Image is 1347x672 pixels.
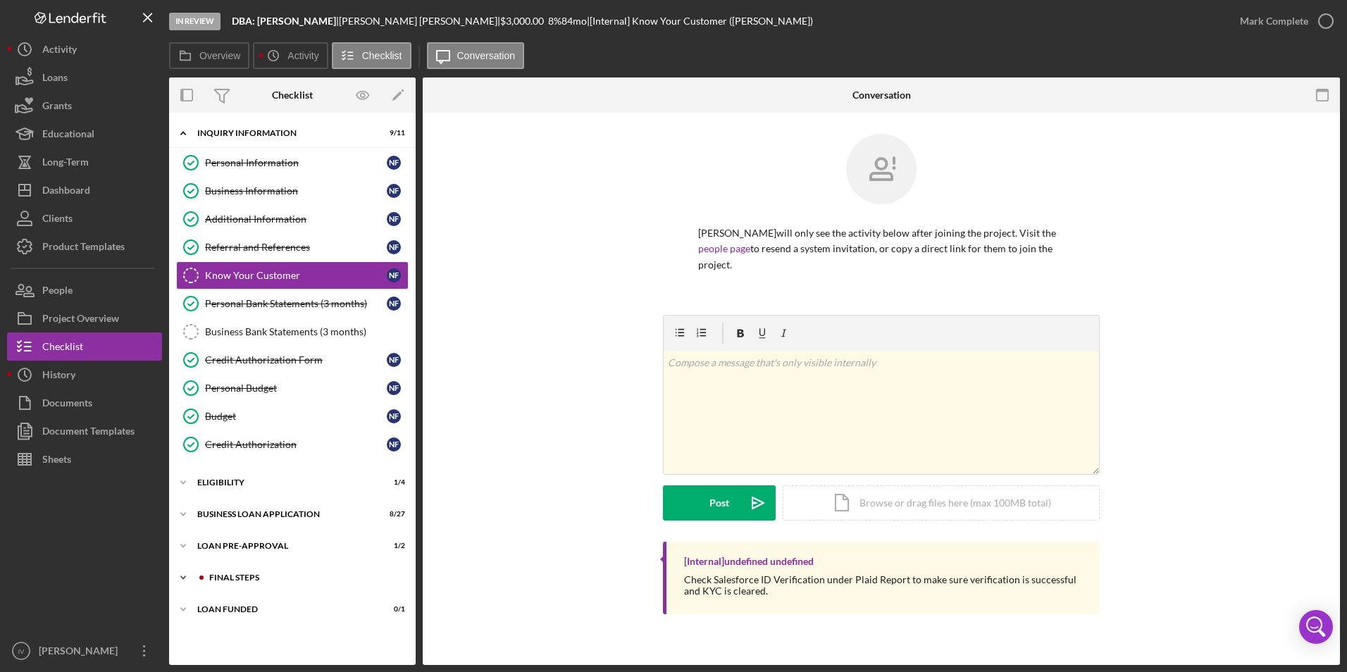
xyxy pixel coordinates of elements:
[205,382,387,394] div: Personal Budget
[387,212,401,226] div: N F
[7,637,162,665] button: IV[PERSON_NAME]
[362,50,402,61] label: Checklist
[205,411,387,422] div: Budget
[199,50,240,61] label: Overview
[205,213,387,225] div: Additional Information
[176,177,409,205] a: Business InformationNF
[42,332,83,364] div: Checklist
[205,354,387,366] div: Credit Authorization Form
[7,417,162,445] button: Document Templates
[42,445,71,477] div: Sheets
[852,89,911,101] div: Conversation
[205,439,387,450] div: Credit Authorization
[7,120,162,148] button: Educational
[232,15,339,27] div: |
[7,332,162,361] button: Checklist
[176,205,409,233] a: Additional InformationNF
[380,478,405,487] div: 1 / 4
[1299,610,1333,644] div: Open Intercom Messenger
[176,233,409,261] a: Referral and ReferencesNF
[42,120,94,151] div: Educational
[380,129,405,137] div: 9 / 11
[176,402,409,430] a: BudgetNF
[42,204,73,236] div: Clients
[500,15,548,27] div: $3,000.00
[684,556,814,567] div: [Internal] undefined undefined
[35,637,127,668] div: [PERSON_NAME]
[205,157,387,168] div: Personal Information
[587,15,813,27] div: | [Internal] Know Your Customer ([PERSON_NAME])
[176,149,409,177] a: Personal InformationNF
[7,63,162,92] button: Loans
[387,437,401,452] div: N F
[698,225,1064,273] p: [PERSON_NAME] will only see the activity below after joining the project. Visit the to resend a s...
[197,605,370,614] div: LOAN FUNDED
[176,261,409,290] a: Know Your CustomerNF
[427,42,525,69] button: Conversation
[205,298,387,309] div: Personal Bank Statements (3 months)
[205,185,387,197] div: Business Information
[42,276,73,308] div: People
[42,361,75,392] div: History
[42,389,92,421] div: Documents
[7,92,162,120] button: Grants
[272,89,313,101] div: Checklist
[387,156,401,170] div: N F
[387,184,401,198] div: N F
[197,478,370,487] div: ELIGIBILITY
[197,510,370,518] div: BUSINESS LOAN APPLICATION
[205,242,387,253] div: Referral and References
[176,318,409,346] a: Business Bank Statements (3 months)
[42,63,68,95] div: Loans
[698,242,750,254] a: people page
[232,15,336,27] b: DBA: [PERSON_NAME]
[7,361,162,389] a: History
[7,35,162,63] a: Activity
[7,389,162,417] button: Documents
[42,176,90,208] div: Dashboard
[169,42,249,69] button: Overview
[197,542,370,550] div: LOAN PRE-APPROVAL
[197,129,370,137] div: INQUIRY INFORMATION
[42,232,125,264] div: Product Templates
[42,92,72,123] div: Grants
[42,148,89,180] div: Long-Term
[7,204,162,232] button: Clients
[7,176,162,204] button: Dashboard
[253,42,328,69] button: Activity
[7,232,162,261] button: Product Templates
[7,445,162,473] button: Sheets
[548,15,561,27] div: 8 %
[387,353,401,367] div: N F
[7,148,162,176] button: Long-Term
[663,485,776,521] button: Post
[561,15,587,27] div: 84 mo
[42,417,135,449] div: Document Templates
[176,346,409,374] a: Credit Authorization FormNF
[380,542,405,550] div: 1 / 2
[287,50,318,61] label: Activity
[169,13,221,30] div: In Review
[205,326,408,337] div: Business Bank Statements (3 months)
[387,240,401,254] div: N F
[209,573,398,582] div: FINAL STEPS
[457,50,516,61] label: Conversation
[7,276,162,304] button: People
[332,42,411,69] button: Checklist
[380,605,405,614] div: 0 / 1
[709,485,729,521] div: Post
[42,304,119,336] div: Project Overview
[7,304,162,332] button: Project Overview
[42,35,77,67] div: Activity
